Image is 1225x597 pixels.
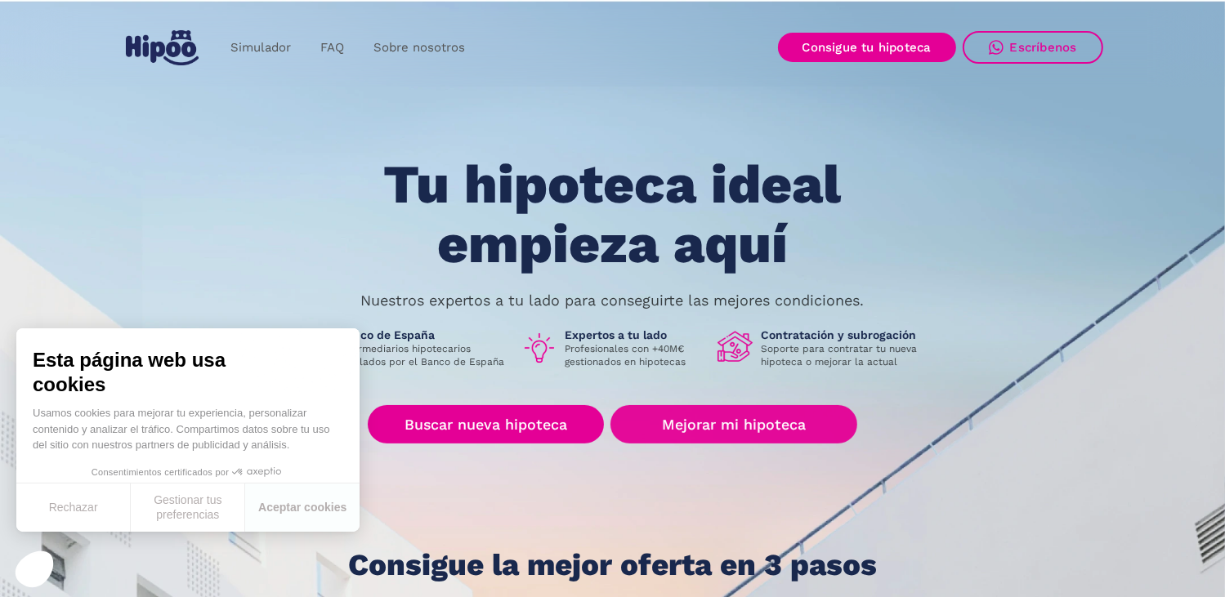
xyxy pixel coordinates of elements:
p: Soporte para contratar tu nueva hipoteca o mejorar la actual [762,342,930,368]
a: Mejorar mi hipoteca [610,405,856,443]
a: Consigue tu hipoteca [778,33,956,62]
a: Sobre nosotros [359,32,480,64]
a: home [123,24,203,72]
h1: Contratación y subrogación [762,327,930,342]
a: Simulador [216,32,306,64]
a: Buscar nueva hipoteca [368,405,604,443]
p: Intermediarios hipotecarios regulados por el Banco de España [340,342,508,368]
a: Escríbenos [963,31,1103,64]
h1: Expertos a tu lado [566,327,704,342]
p: Nuestros expertos a tu lado para conseguirte las mejores condiciones. [361,294,865,307]
div: Escríbenos [1010,40,1077,55]
h1: Tu hipoteca ideal empieza aquí [302,155,922,274]
h1: Consigue la mejor oferta en 3 pasos [348,549,877,581]
h1: Banco de España [340,327,508,342]
p: Profesionales con +40M€ gestionados en hipotecas [566,342,704,368]
a: FAQ [306,32,359,64]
